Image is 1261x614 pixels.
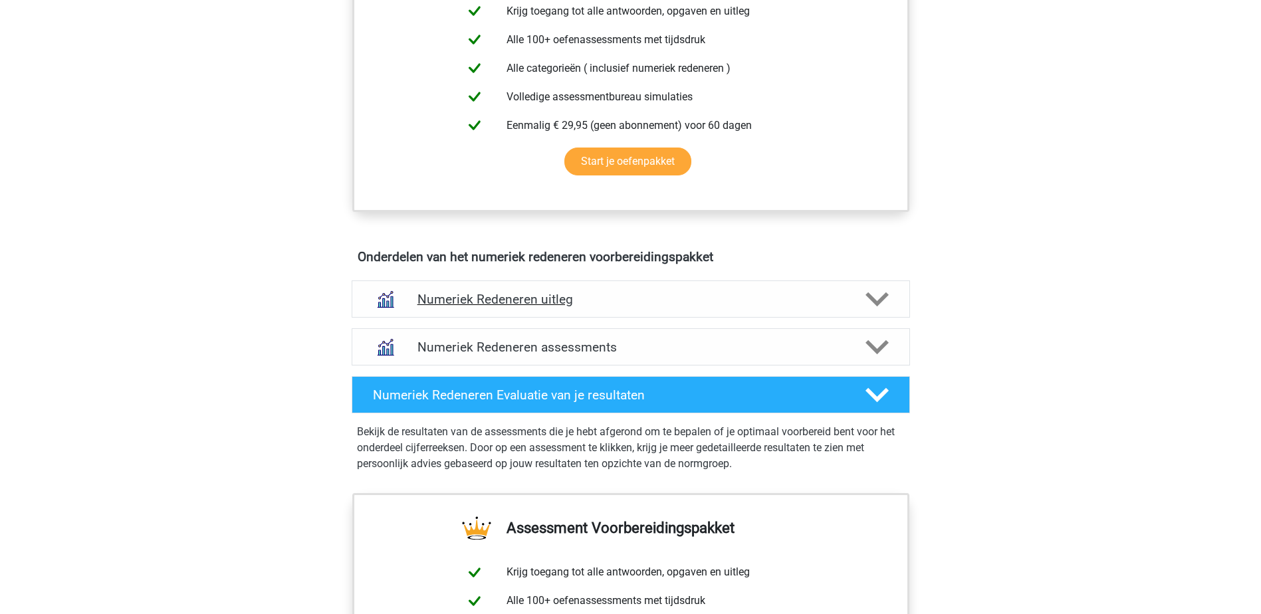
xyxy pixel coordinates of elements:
[358,249,904,264] h4: Onderdelen van het numeriek redeneren voorbereidingspakket
[373,387,844,403] h4: Numeriek Redeneren Evaluatie van je resultaten
[346,376,915,413] a: Numeriek Redeneren Evaluatie van je resultaten
[564,148,691,175] a: Start je oefenpakket
[346,280,915,318] a: uitleg Numeriek Redeneren uitleg
[357,424,905,472] p: Bekijk de resultaten van de assessments die je hebt afgerond om te bepalen of je optimaal voorber...
[346,328,915,365] a: assessments Numeriek Redeneren assessments
[417,292,844,307] h4: Numeriek Redeneren uitleg
[417,340,844,355] h4: Numeriek Redeneren assessments
[368,282,402,316] img: numeriek redeneren uitleg
[368,330,402,364] img: numeriek redeneren assessments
